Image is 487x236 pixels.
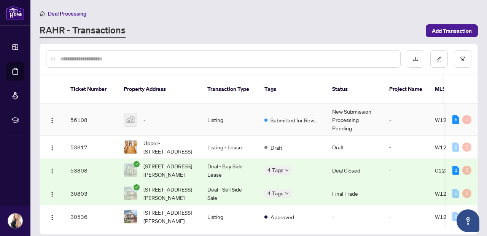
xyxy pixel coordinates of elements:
[201,74,258,104] th: Transaction Type
[143,116,145,124] span: -
[49,117,55,124] img: Logo
[64,182,118,205] td: 30803
[454,50,471,68] button: filter
[124,210,137,223] img: thumbnail-img
[124,164,137,177] img: thumbnail-img
[124,141,137,154] img: thumbnail-img
[413,56,418,62] span: download
[462,115,471,124] div: 0
[435,190,467,197] span: W12072701
[64,205,118,228] td: 30536
[383,136,429,159] td: -
[452,189,459,198] div: 0
[49,145,55,151] img: Logo
[64,136,118,159] td: 53817
[143,208,195,225] span: [STREET_ADDRESS][PERSON_NAME]
[462,189,471,198] div: 0
[432,25,472,37] span: Add Transaction
[49,168,55,174] img: Logo
[134,161,140,167] span: check-circle
[383,74,429,104] th: Project Name
[452,212,459,221] div: 0
[46,164,58,176] button: Logo
[326,104,383,136] td: New Submission - Processing Pending
[201,136,258,159] td: Listing - Lease
[267,166,283,174] span: 4 Tags
[285,168,289,172] span: down
[383,159,429,182] td: -
[435,213,467,220] span: W12072701
[383,205,429,228] td: -
[143,162,195,179] span: [STREET_ADDRESS][PERSON_NAME]
[462,143,471,152] div: 0
[64,104,118,136] td: 56108
[271,143,282,152] span: Draft
[326,182,383,205] td: Final Trade
[407,50,424,68] button: download
[326,159,383,182] td: Deal Closed
[267,189,283,198] span: 4 Tags
[46,141,58,153] button: Logo
[429,74,474,104] th: MLS #
[124,187,137,200] img: thumbnail-img
[40,24,126,38] a: RAHR - Transactions
[124,113,137,126] img: thumbnail-img
[435,144,467,150] span: W12375988
[201,205,258,228] td: Listing
[201,159,258,182] td: Deal - Buy Side Lease
[46,187,58,200] button: Logo
[460,56,465,62] span: filter
[435,167,466,174] span: C12327104
[430,50,448,68] button: edit
[258,74,326,104] th: Tags
[134,184,140,190] span: check-circle
[49,214,55,220] img: Logo
[452,143,459,152] div: 0
[383,182,429,205] td: -
[426,24,478,37] button: Add Transaction
[271,213,294,221] span: Approved
[462,166,471,175] div: 0
[118,74,201,104] th: Property Address
[143,185,195,202] span: [STREET_ADDRESS][PERSON_NAME]
[48,10,86,17] span: Deal Processing
[457,209,479,232] button: Open asap
[435,116,467,123] span: W12439074
[6,6,24,20] img: logo
[326,136,383,159] td: Draft
[436,56,442,62] span: edit
[271,116,320,124] span: Submitted for Review
[201,182,258,205] td: Deal - Sell Side Sale
[49,191,55,197] img: Logo
[64,159,118,182] td: 53808
[326,205,383,228] td: -
[452,166,459,175] div: 1
[46,114,58,126] button: Logo
[64,74,118,104] th: Ticket Number
[40,11,45,16] span: home
[46,211,58,223] button: Logo
[8,214,22,228] img: Profile Icon
[452,115,459,124] div: 5
[326,74,383,104] th: Status
[285,192,289,195] span: down
[143,139,195,155] span: Upper-[STREET_ADDRESS]
[201,104,258,136] td: Listing
[383,104,429,136] td: -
